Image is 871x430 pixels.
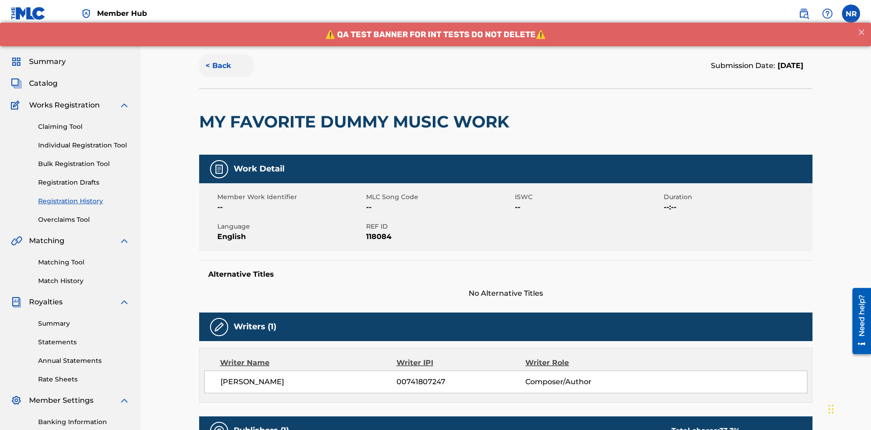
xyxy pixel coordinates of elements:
[38,178,130,187] a: Registration Drafts
[525,357,643,368] div: Writer Role
[38,337,130,347] a: Statements
[826,386,871,430] iframe: Chat Widget
[366,202,513,213] span: --
[29,100,100,111] span: Works Registration
[11,56,22,67] img: Summary
[11,7,46,20] img: MLC Logo
[38,215,130,225] a: Overclaims Tool
[396,357,526,368] div: Writer IPI
[119,235,130,246] img: expand
[515,192,661,202] span: ISWC
[214,322,225,332] img: Writers
[81,8,92,19] img: Top Rightsholder
[11,78,58,89] a: CatalogCatalog
[38,276,130,286] a: Match History
[822,8,833,19] img: help
[29,78,58,89] span: Catalog
[119,297,130,308] img: expand
[119,100,130,111] img: expand
[11,297,22,308] img: Royalties
[828,396,834,423] div: Drag
[11,100,23,111] img: Works Registration
[38,258,130,267] a: Matching Tool
[38,375,130,384] a: Rate Sheets
[515,202,661,213] span: --
[38,159,130,169] a: Bulk Registration Tool
[29,395,93,406] span: Member Settings
[119,395,130,406] img: expand
[38,196,130,206] a: Registration History
[325,7,546,17] span: ⚠️ QA TEST BANNER FOR INT TESTS DO NOT DELETE⚠️
[842,5,860,23] div: User Menu
[234,322,276,332] h5: Writers (1)
[795,5,813,23] a: Public Search
[38,141,130,150] a: Individual Registration Tool
[11,56,66,67] a: SummarySummary
[29,297,63,308] span: Royalties
[97,8,147,19] span: Member Hub
[38,356,130,366] a: Annual Statements
[29,235,64,246] span: Matching
[525,376,643,387] span: Composer/Author
[220,357,396,368] div: Writer Name
[214,164,225,175] img: Work Detail
[217,202,364,213] span: --
[366,222,513,231] span: REF ID
[664,192,810,202] span: Duration
[217,222,364,231] span: Language
[38,319,130,328] a: Summary
[775,61,803,70] span: [DATE]
[798,8,809,19] img: search
[818,5,837,23] div: Help
[366,231,513,242] span: 118084
[234,164,284,174] h5: Work Detail
[199,288,812,299] span: No Alternative Titles
[664,202,810,213] span: --:--
[208,270,803,279] h5: Alternative Titles
[38,417,130,427] a: Banking Information
[217,231,364,242] span: English
[846,284,871,359] iframe: Resource Center
[366,192,513,202] span: MLC Song Code
[29,56,66,67] span: Summary
[11,235,22,246] img: Matching
[11,78,22,89] img: Catalog
[38,122,130,132] a: Claiming Tool
[199,112,514,132] h2: MY FAVORITE DUMMY MUSIC WORK
[199,54,254,77] button: < Back
[11,395,22,406] img: Member Settings
[711,60,803,71] div: Submission Date:
[217,192,364,202] span: Member Work Identifier
[396,376,525,387] span: 00741807247
[220,376,396,387] span: [PERSON_NAME]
